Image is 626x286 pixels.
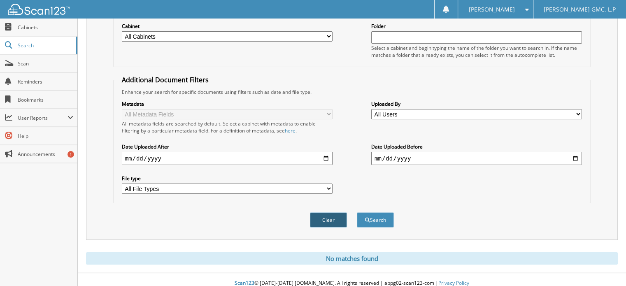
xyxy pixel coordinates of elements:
span: Help [18,133,73,140]
label: File type [122,175,333,182]
span: [PERSON_NAME] [468,7,514,12]
button: Clear [310,212,347,228]
span: User Reports [18,114,67,121]
label: Folder [371,23,582,30]
iframe: Chat Widget [585,246,626,286]
span: Bookmarks [18,96,73,103]
span: Cabinets [18,24,73,31]
label: Uploaded By [371,100,582,107]
span: Announcements [18,151,73,158]
input: end [371,152,582,165]
div: Select a cabinet and begin typing the name of the folder you want to search in. If the name match... [371,44,582,58]
label: Cabinet [122,23,333,30]
span: [PERSON_NAME] GMC, L.P [544,7,616,12]
div: All metadata fields are searched by default. Select a cabinet with metadata to enable filtering b... [122,120,333,134]
button: Search [357,212,394,228]
label: Metadata [122,100,333,107]
input: start [122,152,333,165]
a: here [285,127,296,134]
div: Enhance your search for specific documents using filters such as date and file type. [118,88,586,95]
img: scan123-logo-white.svg [8,4,70,15]
span: Scan [18,60,73,67]
span: Search [18,42,72,49]
div: 1 [67,151,74,158]
label: Date Uploaded After [122,143,333,150]
span: Reminders [18,78,73,85]
legend: Additional Document Filters [118,75,213,84]
div: No matches found [86,252,618,265]
label: Date Uploaded Before [371,143,582,150]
